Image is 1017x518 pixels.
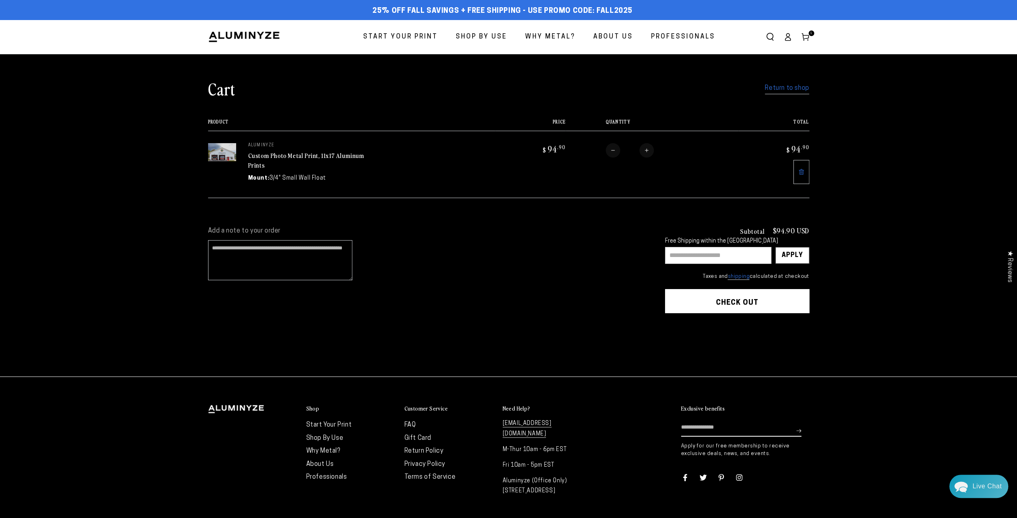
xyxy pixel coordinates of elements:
span: 1 [810,30,813,36]
a: Custom Photo Metal Print, 11x17 Aluminum Prints [248,151,364,170]
img: 11"x17" Rectangle White Glossy Aluminyzed Photo [208,143,236,161]
dt: Mount: [248,174,270,182]
p: Fri 10am - 5pm EST [503,460,593,470]
div: Contact Us Directly [973,475,1002,498]
p: aluminyze [248,143,368,148]
a: Professionals [306,474,347,480]
a: About Us [587,26,639,48]
span: Start Your Print [363,31,438,43]
button: Subscribe [796,419,801,443]
p: M-Thur 10am - 6pm EST [503,445,593,455]
small: Taxes and calculated at checkout [665,273,809,281]
button: Check out [665,289,809,313]
p: Apply for our free membership to receive exclusive deals, news, and events. [681,443,809,457]
a: FAQ [404,422,416,428]
bdi: 94 [542,143,566,154]
a: Start Your Print [357,26,444,48]
th: Total [738,119,809,131]
h1: Cart [208,78,235,99]
a: Gift Card [404,435,431,441]
span: $ [543,146,546,154]
bdi: 94 [785,143,809,154]
a: Privacy Policy [404,461,445,467]
p: Aluminyze (Office Only) [STREET_ADDRESS] [503,476,593,496]
a: Return to shop [765,83,809,94]
sup: .90 [801,144,809,150]
a: Why Metal? [306,448,340,454]
div: Apply [782,247,803,263]
span: Shop By Use [456,31,507,43]
div: Chat widget toggle [949,475,1008,498]
h2: Customer Service [404,405,448,412]
a: Terms of Service [404,474,456,480]
sup: .90 [557,144,566,150]
input: Quantity for Custom Photo Metal Print, 11x17 Aluminum Prints [620,143,639,158]
a: Shop By Use [306,435,344,441]
summary: Shop [306,405,396,413]
h3: Subtotal [740,228,765,234]
div: Free Shipping within the [GEOGRAPHIC_DATA] [665,238,809,245]
span: $ [787,146,790,154]
summary: Customer Service [404,405,495,413]
th: Price [495,119,566,131]
summary: Exclusive benefits [681,405,809,413]
h2: Need Help? [503,405,530,412]
img: Aluminyze [208,31,280,43]
a: [EMAIL_ADDRESS][DOMAIN_NAME] [503,421,552,437]
dd: 3/4" Small Wall Float [269,174,326,182]
a: Shop By Use [450,26,513,48]
label: Add a note to your order [208,227,649,235]
div: Click to open Judge.me floating reviews tab [1002,244,1017,289]
a: Remove 11"x17" Rectangle White Glossy Aluminyzed Photo [793,160,809,184]
a: Return Policy [404,448,444,454]
a: Professionals [645,26,721,48]
a: Start Your Print [306,422,352,428]
th: Quantity [566,119,738,131]
h2: Exclusive benefits [681,405,725,412]
span: 25% off FALL Savings + Free Shipping - Use Promo Code: FALL2025 [372,7,633,16]
th: Product [208,119,495,131]
h2: Shop [306,405,319,412]
a: About Us [306,461,334,467]
summary: Need Help? [503,405,593,413]
span: About Us [593,31,633,43]
a: Why Metal? [519,26,581,48]
p: $94.90 USD [773,227,809,234]
span: Professionals [651,31,715,43]
span: Why Metal? [525,31,575,43]
iframe: PayPal-paypal [665,329,809,346]
a: shipping [728,274,749,280]
summary: Search our site [761,28,779,46]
